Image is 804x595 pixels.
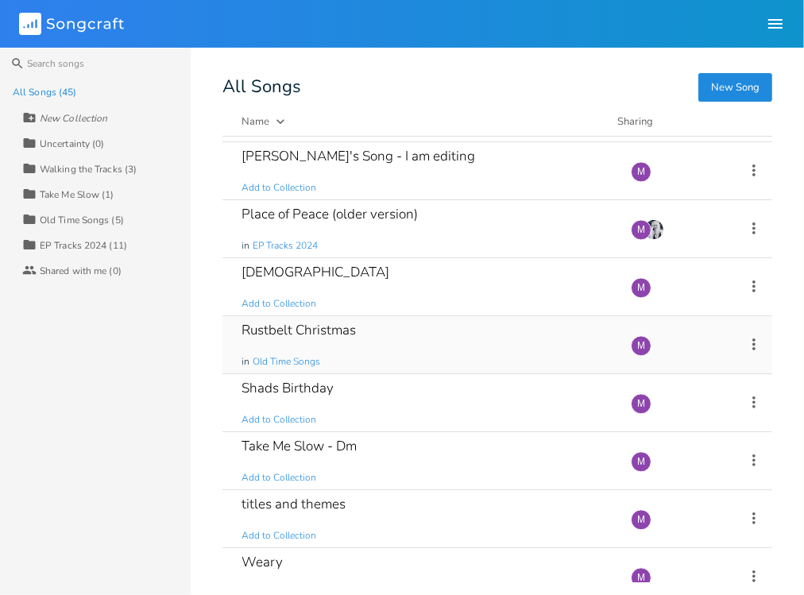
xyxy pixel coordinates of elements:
[644,219,664,240] img: Anya
[631,393,651,414] div: melindameshad
[242,323,356,337] div: Rustbelt Christmas
[631,219,651,240] div: melindameshad
[40,139,105,149] div: Uncertainty (0)
[631,277,651,298] div: melindameshad
[13,87,76,97] div: All Songs (45)
[631,509,651,530] div: melindameshad
[631,335,651,356] div: melindameshad
[242,114,269,129] div: Name
[253,239,318,253] span: EP Tracks 2024
[40,114,107,123] div: New Collection
[242,207,418,221] div: Place of Peace (older version)
[40,164,137,174] div: Walking the Tracks (3)
[242,497,346,511] div: titles and themes
[631,567,651,588] div: melindameshad
[242,413,316,427] span: Add to Collection
[242,555,283,569] div: Weary
[242,471,316,485] span: Add to Collection
[242,149,475,163] div: [PERSON_NAME]'s Song - I am editing
[631,161,651,182] div: melindameshad
[242,355,249,369] span: in
[40,266,122,276] div: Shared with me (0)
[698,73,772,102] button: New Song
[40,241,127,250] div: EP Tracks 2024 (11)
[40,190,114,199] div: Take Me Slow (1)
[253,355,320,369] span: Old Time Songs
[242,181,316,195] span: Add to Collection
[631,451,651,472] div: melindameshad
[617,114,713,129] div: Sharing
[242,529,316,543] span: Add to Collection
[242,381,334,395] div: Shads Birthday
[242,265,389,279] div: [DEMOGRAPHIC_DATA]
[242,239,249,253] span: in
[242,297,316,311] span: Add to Collection
[242,114,598,129] button: Name
[40,215,124,225] div: Old Time Songs (5)
[222,79,772,95] div: All Songs
[242,439,357,453] div: Take Me Slow - Dm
